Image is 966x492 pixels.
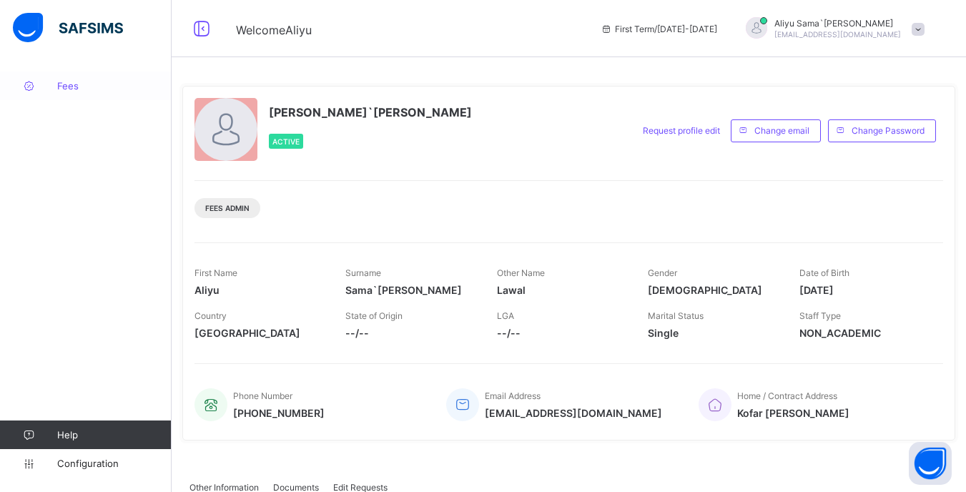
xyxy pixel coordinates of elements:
[799,284,929,296] span: [DATE]
[485,407,662,419] span: [EMAIL_ADDRESS][DOMAIN_NAME]
[737,407,849,419] span: Kofar [PERSON_NAME]
[774,18,901,29] span: Aliyu Sama`[PERSON_NAME]
[345,327,475,339] span: --/--
[345,310,403,321] span: State of Origin
[194,267,237,278] span: First Name
[233,390,292,401] span: Phone Number
[737,390,837,401] span: Home / Contract Address
[194,327,324,339] span: [GEOGRAPHIC_DATA]
[643,125,720,136] span: Request profile edit
[799,310,841,321] span: Staff Type
[497,284,626,296] span: Lawal
[648,267,677,278] span: Gender
[345,267,381,278] span: Surname
[497,327,626,339] span: --/--
[194,284,324,296] span: Aliyu
[57,80,172,92] span: Fees
[13,13,123,43] img: safsims
[648,327,777,339] span: Single
[754,125,809,136] span: Change email
[345,284,475,296] span: Sama`[PERSON_NAME]
[799,327,929,339] span: NON_ACADEMIC
[233,407,325,419] span: [PHONE_NUMBER]
[272,137,300,146] span: Active
[601,24,717,34] span: session/term information
[236,23,312,37] span: Welcome Aliyu
[194,310,227,321] span: Country
[648,284,777,296] span: [DEMOGRAPHIC_DATA]
[909,442,952,485] button: Open asap
[799,267,849,278] span: Date of Birth
[205,204,250,212] span: Fees Admin
[852,125,925,136] span: Change Password
[269,105,472,119] span: [PERSON_NAME]`[PERSON_NAME]
[57,429,171,441] span: Help
[497,267,545,278] span: Other Name
[648,310,704,321] span: Marital Status
[774,30,901,39] span: [EMAIL_ADDRESS][DOMAIN_NAME]
[731,17,932,41] div: Aliyu Sama`ila
[485,390,541,401] span: Email Address
[57,458,171,469] span: Configuration
[497,310,514,321] span: LGA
